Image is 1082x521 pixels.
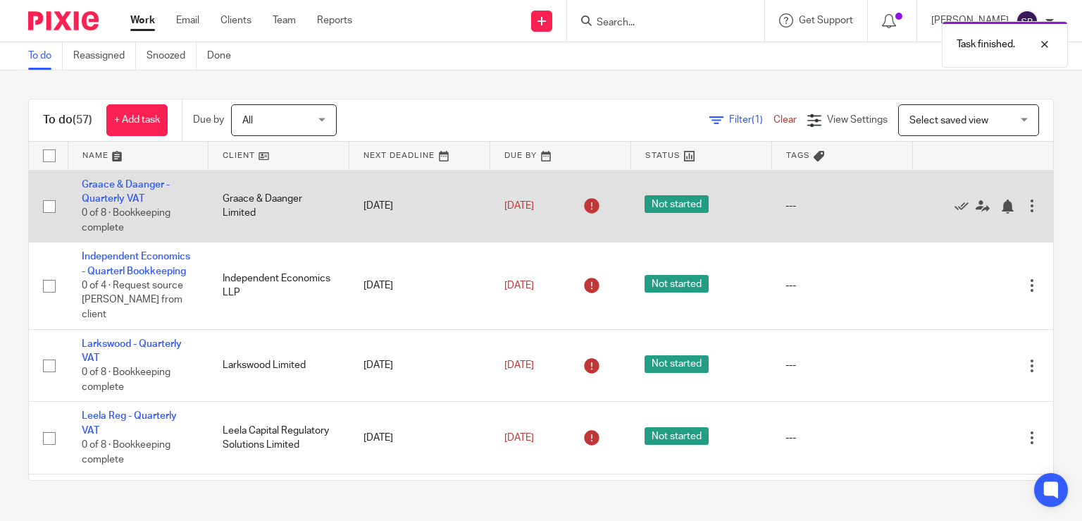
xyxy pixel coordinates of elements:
span: Not started [645,195,709,213]
p: Task finished. [957,37,1015,51]
div: --- [785,278,898,293]
td: [DATE] [349,329,490,402]
a: Mark as done [954,199,976,213]
p: Due by [193,113,224,127]
a: Team [273,13,296,27]
span: [DATE] [504,281,534,290]
a: Reports [317,13,352,27]
span: Tags [786,152,810,159]
td: Leela Capital Regulatory Solutions Limited [209,402,349,474]
a: Done [207,42,242,70]
a: Reassigned [73,42,136,70]
td: Larkswood Limited [209,329,349,402]
span: 0 of 8 · Bookkeeping complete [82,440,170,465]
a: Graace & Daanger - Quarterly VAT [82,180,170,204]
img: Pixie [28,11,99,30]
span: [DATE] [504,360,534,370]
span: [DATE] [504,201,534,211]
td: Graace & Daanger Limited [209,170,349,243]
div: --- [785,199,898,213]
span: (57) [73,114,92,125]
a: To do [28,42,63,70]
a: Larkswood - Quarterly VAT [82,339,182,363]
a: Email [176,13,199,27]
span: Not started [645,355,709,373]
span: Filter [729,115,773,125]
span: View Settings [827,115,888,125]
a: Leela Reg - Quarterly VAT [82,411,177,435]
span: 0 of 4 · Request source [PERSON_NAME] from client [82,281,183,319]
a: Snoozed [147,42,197,70]
td: [DATE] [349,243,490,329]
span: Not started [645,427,709,445]
a: Clear [773,115,797,125]
span: 0 of 8 · Bookkeeping complete [82,208,170,233]
a: Clients [220,13,251,27]
div: --- [785,431,898,445]
span: (1) [752,115,763,125]
a: Independent Economics - Quarterl Bookkeeping [82,252,190,276]
a: Work [130,13,155,27]
h1: To do [43,113,92,128]
span: [DATE] [504,433,534,443]
span: 0 of 8 · Bookkeeping complete [82,368,170,393]
span: Select saved view [909,116,988,125]
td: Independent Economics LLP [209,243,349,329]
span: All [242,116,253,125]
a: + Add task [106,104,168,136]
span: Not started [645,275,709,293]
td: [DATE] [349,402,490,474]
img: svg%3E [1016,10,1038,32]
td: [DATE] [349,170,490,243]
div: --- [785,358,898,372]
